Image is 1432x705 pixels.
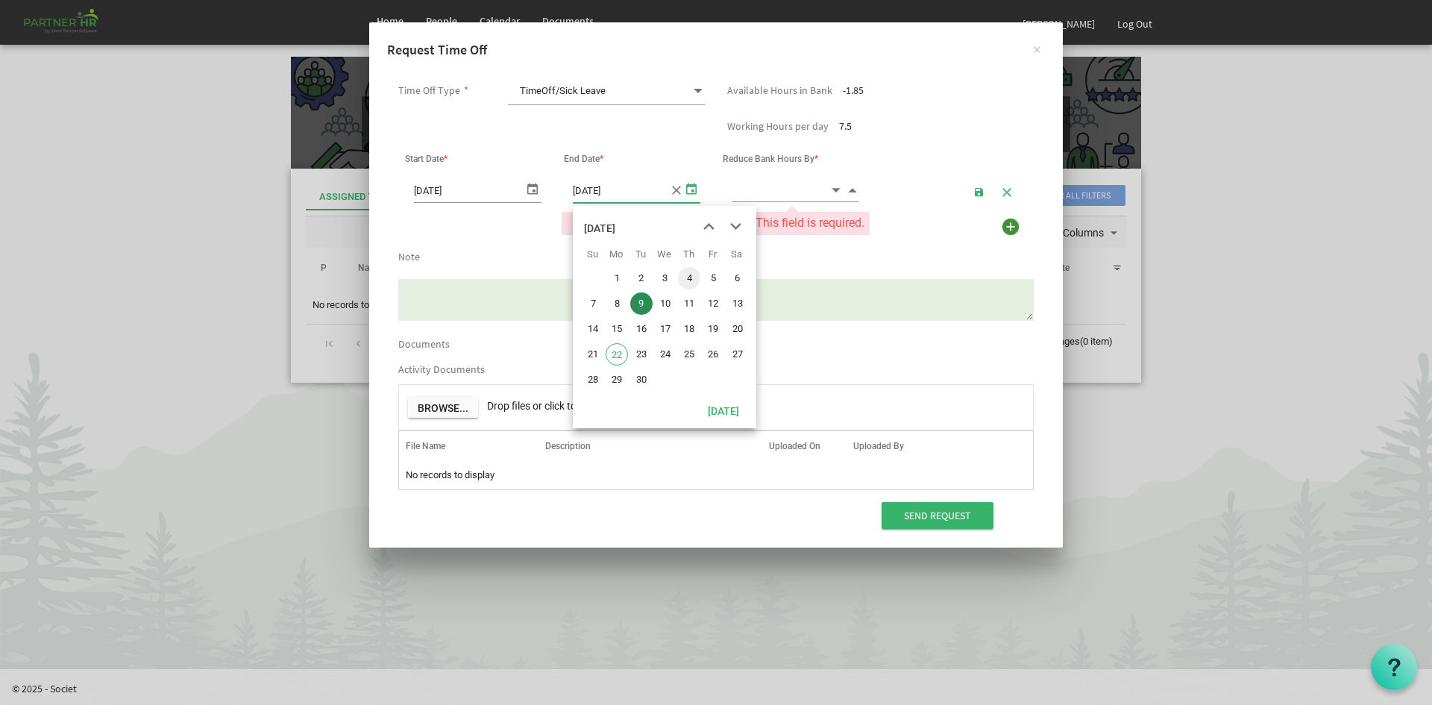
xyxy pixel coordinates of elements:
span: Wednesday, September 17, 2025 [654,318,676,340]
span: select [682,178,700,199]
span: Sunday, September 7, 2025 [582,292,604,315]
label: Note [398,251,420,263]
span: Tuesday, September 16, 2025 [630,318,653,340]
label: Activity Documents [398,364,485,375]
span: End Date [564,154,603,164]
td: No records to display [399,461,1033,489]
span: select [524,178,541,199]
span: Tuesday, September 23, 2025 [630,343,653,366]
span: Saturday, September 27, 2025 [726,343,749,366]
span: Friday, September 26, 2025 [702,343,724,366]
label: Documents [398,339,450,350]
span: Wednesday, September 3, 2025 [654,267,676,289]
span: Drop files or click to upload (max size: 2MB) [487,400,687,412]
button: Today [698,400,749,421]
th: Mo [604,243,628,266]
button: × [1018,30,1055,67]
span: 7.5 [839,119,852,133]
span: Monday, September 15, 2025 [606,318,628,340]
button: Save [968,181,990,201]
span: Decrement value [829,181,843,198]
td: Tuesday, September 9, 2025 [629,291,653,316]
span: Start Date [405,154,447,164]
button: previous month [695,213,722,240]
label: Working Hours per day [727,121,829,132]
span: Sunday, September 21, 2025 [582,343,604,366]
th: Su [580,243,604,266]
th: Sa [725,243,749,266]
span: Wednesday, September 24, 2025 [654,343,676,366]
span: Description [545,441,591,451]
span: -1.85 [843,84,864,97]
span: Monday, September 22, 2025 [606,343,628,366]
div: title [584,213,615,243]
button: next month [722,213,749,240]
span: close [669,178,682,202]
span: Monday, September 8, 2025 [606,292,628,315]
span: Friday, September 5, 2025 [702,267,724,289]
span: Friday, September 19, 2025 [702,318,724,340]
span: Saturday, September 20, 2025 [726,318,749,340]
span: Thursday, September 4, 2025 [678,267,700,289]
th: We [653,243,676,266]
button: Browse... [408,397,478,418]
label: Time Off Type [398,85,460,96]
span: Uploaded On [769,441,820,451]
span: Increment value [846,181,859,198]
span: Uploaded By [853,441,904,451]
span: Friday, September 12, 2025 [702,292,724,315]
span: Reduce Bank Hours By [723,154,818,164]
h4: Request Time Off [387,40,1045,60]
span: Sunday, September 28, 2025 [582,369,604,391]
span: Monday, September 1, 2025 [606,267,628,289]
div: Add more time to Request [999,215,1023,239]
span: Thursday, September 11, 2025 [678,292,700,315]
span: Tuesday, September 9, 2025 [630,292,653,315]
img: add.png [999,216,1022,238]
th: Th [676,243,700,266]
button: Cancel [996,181,1018,201]
span: File Name [406,441,445,451]
span: Thursday, September 25, 2025 [678,343,700,366]
input: Send Request [882,502,993,529]
label: Available Hours in Bank [727,85,832,96]
span: Saturday, September 6, 2025 [726,267,749,289]
span: Tuesday, September 2, 2025 [630,267,653,289]
span: Tuesday, September 30, 2025 [630,369,653,391]
span: Saturday, September 13, 2025 [726,292,749,315]
span: Thursday, September 18, 2025 [678,318,700,340]
th: Tu [629,243,653,266]
span: Monday, September 29, 2025 [606,369,628,391]
span: Sunday, September 14, 2025 [582,318,604,340]
th: Fr [700,243,724,266]
span: Wednesday, September 10, 2025 [654,292,676,315]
